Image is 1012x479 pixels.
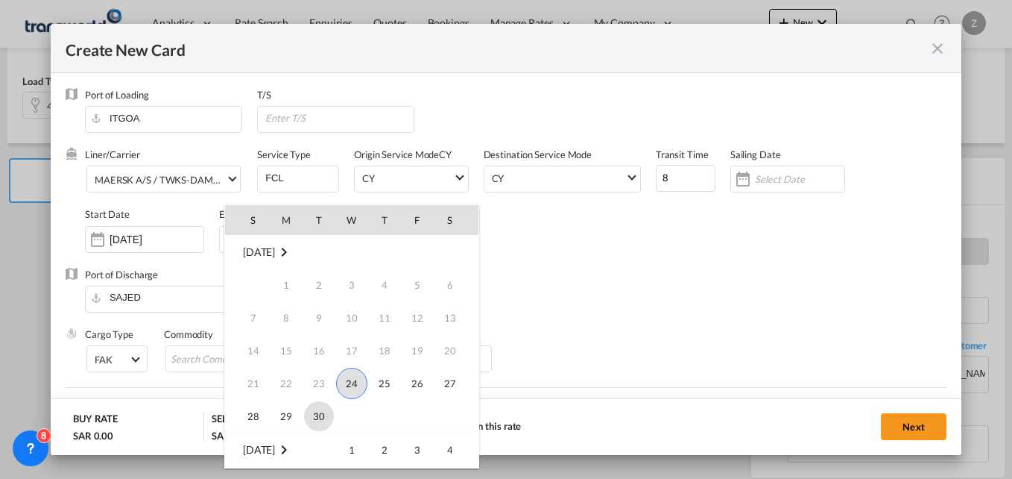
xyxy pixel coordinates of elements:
td: Friday September 19 2025 [401,334,434,367]
span: 24 [336,368,367,399]
tr: Week 2 [225,301,478,334]
tr: Week 1 [225,269,478,301]
td: Tuesday September 30 2025 [303,400,335,433]
td: Saturday September 20 2025 [434,334,478,367]
td: Tuesday September 23 2025 [303,367,335,400]
th: S [434,205,478,235]
span: [DATE] [243,245,275,258]
td: Thursday September 11 2025 [368,301,401,334]
td: Wednesday October 1 2025 [335,433,368,467]
th: T [303,205,335,235]
span: 26 [402,369,432,398]
span: [DATE] [243,443,275,456]
tr: Week 4 [225,367,478,400]
span: 4 [435,435,465,465]
td: Thursday October 2 2025 [368,433,401,467]
td: Tuesday September 2 2025 [303,269,335,301]
td: Friday September 26 2025 [401,367,434,400]
span: 1 [337,435,367,465]
tr: Week 1 [225,433,478,467]
td: Saturday September 6 2025 [434,269,478,301]
th: T [368,205,401,235]
span: 25 [370,369,399,398]
td: Thursday September 4 2025 [368,269,401,301]
td: Wednesday September 3 2025 [335,269,368,301]
td: Tuesday September 9 2025 [303,301,335,334]
tr: Week 5 [225,400,478,433]
span: 2 [370,435,399,465]
td: Thursday September 25 2025 [368,367,401,400]
td: October 2025 [225,433,335,467]
td: Thursday September 18 2025 [368,334,401,367]
tr: Week 3 [225,334,478,367]
td: Saturday September 27 2025 [434,367,478,400]
td: September 2025 [225,236,478,269]
td: Sunday September 14 2025 [225,334,270,367]
td: Wednesday September 24 2025 [335,367,368,400]
tr: Week undefined [225,236,478,269]
span: 28 [238,401,268,431]
td: Saturday September 13 2025 [434,301,478,334]
span: 29 [271,401,301,431]
span: 27 [435,369,465,398]
td: Monday September 1 2025 [270,269,303,301]
th: W [335,205,368,235]
td: Sunday September 7 2025 [225,301,270,334]
td: Sunday September 21 2025 [225,367,270,400]
td: Monday September 15 2025 [270,334,303,367]
td: Wednesday September 17 2025 [335,334,368,367]
th: M [270,205,303,235]
th: F [401,205,434,235]
md-calendar: Calendar [225,205,478,468]
td: Saturday October 4 2025 [434,433,478,467]
td: Friday September 12 2025 [401,301,434,334]
td: Monday September 8 2025 [270,301,303,334]
td: Monday September 29 2025 [270,400,303,433]
td: Friday October 3 2025 [401,433,434,467]
td: Wednesday September 10 2025 [335,301,368,334]
td: Sunday September 28 2025 [225,400,270,433]
td: Tuesday September 16 2025 [303,334,335,367]
th: S [225,205,270,235]
span: 3 [402,435,432,465]
td: Monday September 22 2025 [270,367,303,400]
td: Friday September 5 2025 [401,269,434,301]
span: 30 [304,401,334,431]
